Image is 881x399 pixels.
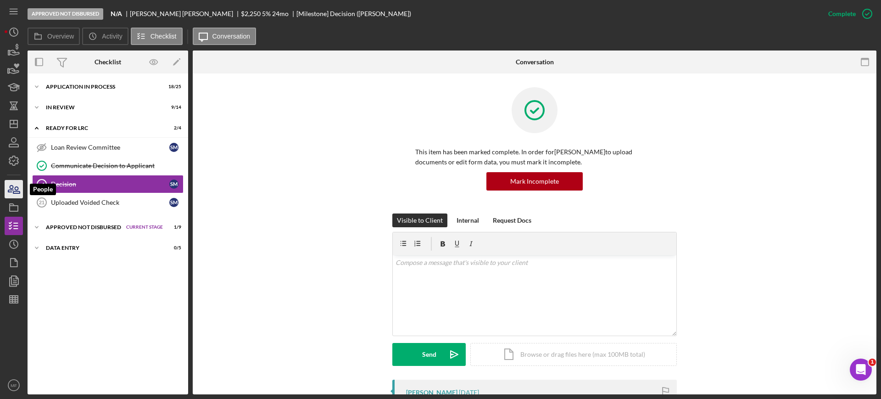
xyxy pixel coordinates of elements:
div: S M [169,143,178,152]
button: Complete [819,5,876,23]
iframe: Intercom live chat [850,359,872,381]
div: 0 / 5 [165,245,181,251]
div: $2,250 [241,10,261,17]
div: 9 / 14 [165,105,181,110]
div: Visible to Client [397,214,443,227]
button: Activity [82,28,128,45]
button: Visible to Client [392,214,447,227]
div: Approved Not Disbursed [46,225,122,230]
label: Checklist [151,33,177,40]
div: Mark Incomplete [510,172,559,191]
div: [PERSON_NAME] [PERSON_NAME] [130,10,241,17]
button: Checklist [131,28,183,45]
label: Conversation [212,33,251,40]
div: 1 / 9 [165,225,181,230]
p: This item has been marked complete. In order for [PERSON_NAME] to upload documents or edit form d... [415,147,654,168]
div: Checklist [95,58,121,66]
div: Internal [457,214,479,227]
b: N/A [111,10,122,17]
div: Request Docs [493,214,531,227]
div: Uploaded Voided Check [51,199,169,206]
div: Send [422,343,436,366]
label: Overview [47,33,74,40]
span: 1 [869,359,876,366]
span: Current Stage [126,225,163,230]
div: Communicate Decision to Applicant [51,162,183,169]
div: S M [169,198,178,207]
div: Ready for LRC [46,125,158,131]
div: Data Entry [46,245,158,251]
div: 18 / 25 [165,84,181,90]
div: 24 mo [272,10,289,17]
div: In Review [46,105,158,110]
div: 5 % [262,10,271,17]
a: Loan Review CommitteeSM [32,138,184,157]
button: Send [392,343,466,366]
a: DecisionSM [32,175,184,193]
div: Decision [51,180,169,188]
button: Internal [452,214,484,227]
a: 21Uploaded Voided CheckSM [32,193,184,212]
a: Communicate Decision to Applicant [32,157,184,175]
div: Loan Review Committee [51,144,169,151]
button: MF [5,376,23,394]
div: [PERSON_NAME] [406,389,457,396]
div: Conversation [516,58,554,66]
div: Complete [828,5,856,23]
button: Request Docs [488,214,536,227]
button: Conversation [193,28,256,45]
div: [Milestone] Decision ([PERSON_NAME]) [296,10,411,17]
time: 2025-09-27 03:22 [459,389,479,396]
button: Mark Incomplete [486,172,583,191]
div: 2 / 4 [165,125,181,131]
tspan: 21 [39,200,45,205]
div: Application In Process [46,84,158,90]
div: Approved Not Disbursed [28,8,103,20]
button: Overview [28,28,80,45]
text: MF [11,383,17,388]
label: Activity [102,33,122,40]
div: S M [169,180,178,189]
